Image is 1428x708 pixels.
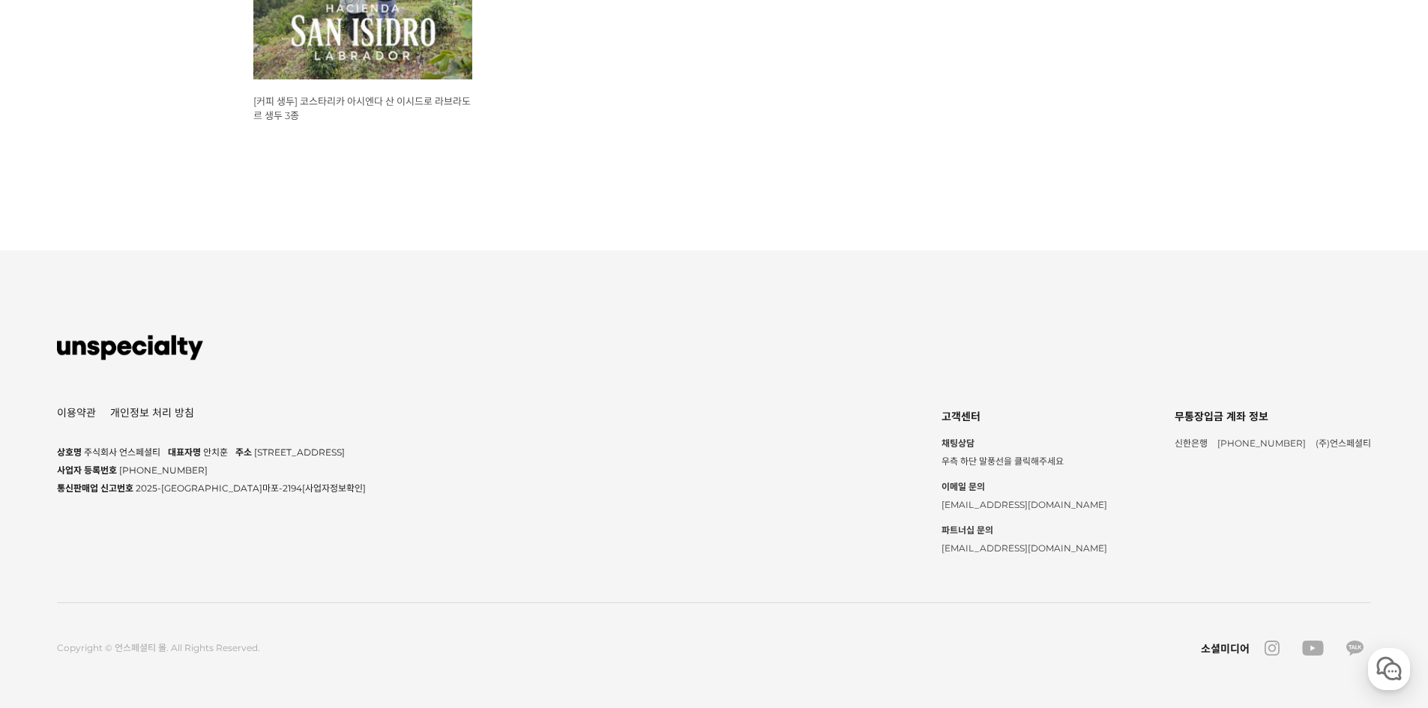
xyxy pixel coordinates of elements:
div: Copyright © 언스페셜티 몰. All Rights Reserved. [57,641,260,656]
a: kakao [1339,641,1371,656]
span: [STREET_ADDRESS] [254,447,345,458]
a: 홈 [4,475,99,512]
a: 이용약관 [57,408,96,418]
span: 홈 [47,497,56,509]
strong: 이메일 문의 [942,478,1107,496]
div: 소셜미디어 [1201,641,1250,656]
a: [사업자정보확인] [302,482,366,494]
a: 개인정보 처리 방침 [110,408,194,418]
span: 대화 [137,498,155,510]
span: 통신판매업 신고번호 [57,482,133,494]
span: 우측 하단 말풍선을 클릭해주세요 [942,456,1064,467]
span: [PHONE_NUMBER] [119,465,208,476]
span: 사업자 등록번호 [57,465,117,476]
span: 안치훈 [203,447,228,458]
span: 신한은행 [1175,438,1208,449]
span: 주소 [235,447,252,458]
strong: 채팅상담 [942,435,1107,453]
span: 설정 [232,497,250,509]
div: 고객센터 [942,406,1107,427]
a: 대화 [99,475,193,512]
span: [PHONE_NUMBER] [1217,438,1306,449]
span: 주식회사 언스페셜티 [84,447,160,458]
strong: 파트너십 문의 [942,521,1107,539]
span: [EMAIL_ADDRESS][DOMAIN_NAME] [942,499,1107,510]
span: 2025-[GEOGRAPHIC_DATA]마포-2194 [136,482,366,494]
div: 무통장입금 계좌 정보 [1175,406,1371,427]
a: [커피 생두] 코스타리카 아시엔다 산 이시드로 라브라도르 생두 3종 [253,95,471,121]
a: youtube [1295,641,1331,656]
a: instagram [1257,641,1287,656]
img: 언스페셜티 몰 [57,325,202,370]
span: 상호명 [57,447,82,458]
a: 설정 [193,475,288,512]
span: (주)언스페셜티 [1316,438,1371,449]
span: 대표자명 [168,447,201,458]
span: [EMAIL_ADDRESS][DOMAIN_NAME] [942,542,1107,554]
